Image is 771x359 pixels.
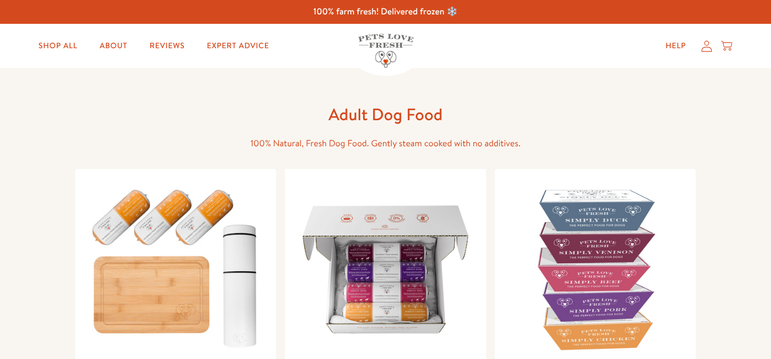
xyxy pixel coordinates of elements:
img: Pets Love Fresh [358,34,413,68]
img: Taster Pack - Adult [84,178,268,353]
a: Shop All [30,35,86,57]
span: 100% Natural, Fresh Dog Food. Gently steam cooked with no additives. [251,137,520,150]
a: Expert Advice [198,35,278,57]
a: About [91,35,136,57]
a: Help [657,35,695,57]
a: Reviews [141,35,193,57]
h1: Adult Dog Food [208,104,563,125]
